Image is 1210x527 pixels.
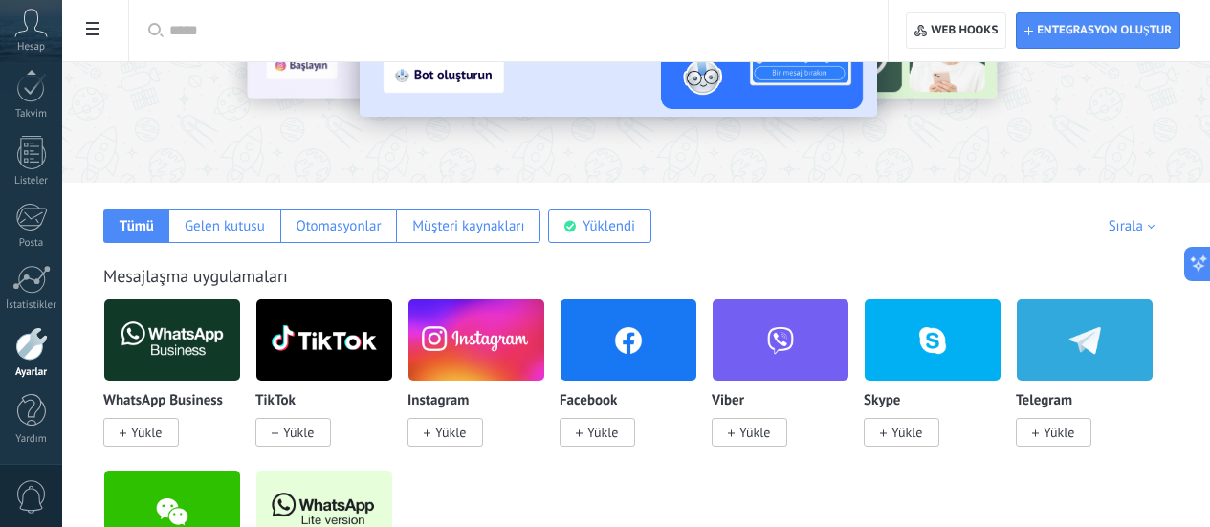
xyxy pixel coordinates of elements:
[407,393,469,409] p: Instagram
[104,294,240,386] img: logo_main.png
[1016,298,1168,470] div: Telegram
[256,294,392,386] img: logo_main.png
[713,294,848,386] img: viber.png
[1016,393,1072,409] p: Telegram
[1044,424,1074,441] span: Yükle
[4,108,59,121] div: Takvim
[4,433,59,446] div: Yardım
[103,298,255,470] div: WhatsApp Business
[408,294,544,386] img: instagram.png
[4,237,59,250] div: Posta
[283,424,314,441] span: Yükle
[1017,294,1153,386] img: telegram.png
[185,217,265,235] div: Gelen kutusu
[560,393,617,409] p: Facebook
[583,217,635,235] div: Yüklendi
[131,424,162,441] span: Yükle
[407,298,560,470] div: Instagram
[587,424,618,441] span: Yükle
[864,298,1016,470] div: Skype
[931,23,998,38] span: Web hooks
[296,217,381,235] div: Otomasyonlar
[4,175,59,187] div: Listeler
[255,298,407,470] div: TikTok
[4,366,59,379] div: Ayarlar
[103,393,223,409] p: WhatsApp Business
[906,12,1006,49] button: Web hooks
[560,298,712,470] div: Facebook
[712,393,744,409] p: Viber
[739,424,770,441] span: Yükle
[865,294,1001,386] img: skype.png
[412,217,524,235] div: Müşteri kaynakları
[1109,217,1161,235] div: Sırala
[1037,23,1172,38] span: Entegrasyon oluştur
[4,299,59,312] div: İstatistikler
[17,41,45,54] span: Hesap
[435,424,466,441] span: Yükle
[891,424,922,441] span: Yükle
[120,217,154,235] div: Tümü
[712,298,864,470] div: Viber
[1016,12,1180,49] button: Entegrasyon oluştur
[864,393,900,409] p: Skype
[561,294,696,386] img: facebook.png
[255,393,296,409] p: TikTok
[103,265,288,287] a: Mesajlaşma uygulamaları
